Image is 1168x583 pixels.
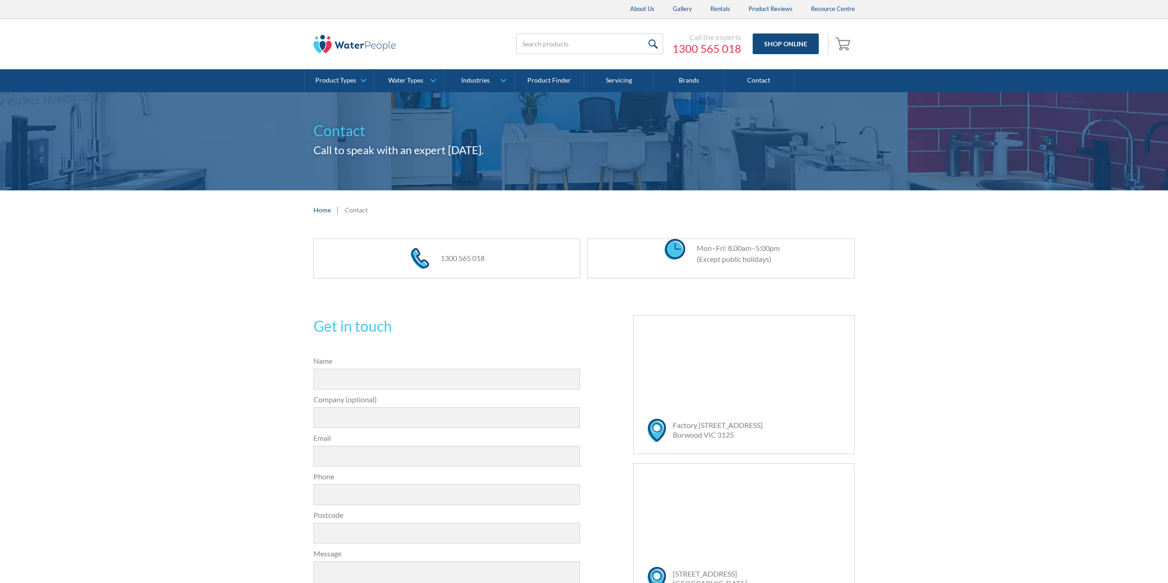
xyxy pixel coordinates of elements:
[444,69,514,92] a: Industries
[673,421,763,439] a: Factory [STREET_ADDRESS]Burwood VIC 3125
[313,471,581,482] label: Phone
[313,35,396,53] img: The Water People
[313,433,581,444] label: Email
[335,204,340,215] div: |
[516,33,663,54] input: Search products
[313,120,855,142] h1: Contact
[313,205,331,215] a: Home
[388,77,423,84] div: Water Types
[648,419,666,442] img: map marker icon
[461,77,490,84] div: Industries
[654,69,724,92] a: Brands
[345,205,368,215] div: Contact
[753,33,819,54] a: Shop Online
[665,239,685,260] img: clock icon
[313,315,581,337] h2: Get in touch
[584,69,654,92] a: Servicing
[672,33,741,42] div: Call the experts
[374,69,444,92] a: Water Types
[835,36,853,51] img: shopping cart
[514,69,584,92] a: Product Finder
[672,42,741,56] a: 1300 565 018
[313,394,581,405] label: Company (optional)
[313,142,855,158] h2: Call to speak with an expert [DATE].
[833,33,855,55] a: Open cart
[305,69,374,92] a: Product Types
[724,69,794,92] a: Contact
[315,77,356,84] div: Product Types
[411,248,429,269] img: phone icon
[687,243,780,265] div: Mon–Fri: 8.00am–5:00pm (Except public holidays)
[313,510,581,521] label: Postcode
[441,254,485,262] a: 1300 565 018
[313,355,581,366] label: Name
[313,548,581,559] label: Message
